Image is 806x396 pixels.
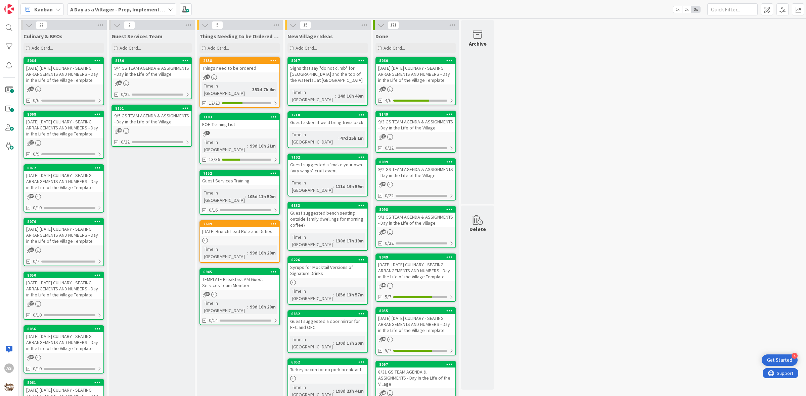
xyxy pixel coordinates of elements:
[200,170,279,176] div: 7152
[200,221,279,227] div: 2689
[375,307,456,355] a: 8055[DATE] [DATE] CULINARY - SEATING ARRANGEMENTS AND NUMBERS - Day in the Life of the Village Te...
[288,58,367,64] div: 8017
[121,138,130,146] span: 0/22
[24,332,103,353] div: [DATE] [DATE] CULINARY - SEATING ARRANGEMENTS AND NUMBERS - Day in the Life of the Village Template
[200,114,279,120] div: 7103
[336,92,365,100] div: 14d 16h 49m
[288,257,367,278] div: 6226Syrups for Mocktail Versions of Signature Drinks
[112,64,191,78] div: 9/4 GS TEAM AGENDA & ASSIGNMENTS - Day in the Life of the Village
[115,106,191,111] div: 8151
[208,45,229,51] span: Add Card...
[200,269,279,275] div: 6945
[24,117,103,138] div: [DATE] [DATE] CULINARY - SEATING ARRANGEMENTS AND NUMBERS - Day in the Life of the Village Template
[290,131,338,146] div: Time in [GEOGRAPHIC_DATA]
[379,362,455,367] div: 8097
[200,227,279,236] div: [DATE] Brunch Lead Role and Duties
[27,273,103,278] div: 8050
[203,171,279,176] div: 7152
[24,225,103,245] div: [DATE] [DATE] CULINARY - SEATING ARRANGEMENTS AND NUMBERS - Day in the Life of the Village Template
[296,45,317,51] span: Add Card...
[376,207,455,227] div: 80989/1 GS TEAM AGENDA & ASSIGNMENTS - Day in the Life of the Village
[288,58,367,84] div: 8017Signs that say "do not climb" for [GEOGRAPHIC_DATA] and the top of the waterfall at [GEOGRAPH...
[288,257,367,263] div: 6226
[382,134,386,138] span: 21
[287,111,368,148] a: 7718Guest asked if we'd bring trivia backTime in [GEOGRAPHIC_DATA]:47d 15h 1m
[767,357,792,363] div: Get Started
[382,229,386,234] span: 29
[30,87,34,91] span: 41
[792,353,798,359] div: 4
[379,160,455,164] div: 8099
[206,74,210,79] span: 4
[118,80,122,85] span: 21
[24,58,103,84] div: 8064[DATE] [DATE] CULINARY - SEATING ARRANGEMENTS AND NUMBERS - Day in the Life of the Village Te...
[469,225,486,233] div: Delete
[24,165,103,171] div: 8072
[288,154,367,160] div: 7102
[382,390,386,395] span: 29
[290,179,333,194] div: Time in [GEOGRAPHIC_DATA]
[385,145,394,152] span: 0/22
[376,207,455,213] div: 8098
[118,128,122,132] span: 18
[379,207,455,212] div: 8098
[376,213,455,227] div: 9/1 GS TEAM AGENDA & ASSIGNMENTS - Day in the Life of the Village
[120,45,141,51] span: Add Card...
[200,275,279,290] div: TEMPLATE Breakfast AM Guest Services Team Member
[111,57,192,99] a: 81509/4 GS TEAM AGENDA & ASSIGNMENTS - Day in the Life of the Village0/22
[200,58,279,72] div: 2858Things need to be ordered
[33,365,42,372] span: 0/10
[288,112,367,118] div: 7718
[245,193,246,200] span: :
[385,97,391,104] span: 4/6
[24,326,103,353] div: 8056[DATE] [DATE] CULINARY - SEATING ARRANGEMENTS AND NUMBERS - Day in the Life of the Village Te...
[376,165,455,180] div: 9/2 GS TEAM AGENDA & ASSIGNMENTS - Day in the Life of the Village
[111,33,163,40] span: Guest Services Team
[376,361,455,367] div: 8097
[248,249,277,257] div: 99d 16h 20m
[288,112,367,127] div: 7718Guest asked if we'd bring trivia back
[112,105,191,126] div: 81519/5 GS TEAM AGENDA & ASSIGNMENTS - Day in the Life of the Village
[24,58,103,64] div: 8064
[199,113,280,164] a: 7103FOH Training ListTime in [GEOGRAPHIC_DATA]:99d 16h 21m13/36
[376,117,455,132] div: 9/3 GS TEAM AGENDA & ASSIGNMENTS - Day in the Life of the Village
[206,292,210,296] span: 37
[33,204,42,211] span: 0/10
[27,166,103,170] div: 8072
[248,303,277,310] div: 99d 16h 20m
[200,114,279,129] div: 7103FOH Training List
[24,272,103,278] div: 8050
[33,97,39,104] span: 0/6
[111,105,192,147] a: 81519/5 GS TEAM AGENDA & ASSIGNMENTS - Day in the Life of the Village0/22
[376,64,455,84] div: [DATE] [DATE] CULINARY - SEATING ARRANGEMENTS AND NUMBERS - Day in the Life of the Village Template
[375,57,456,105] a: 8060[DATE] [DATE] CULINARY - SEATING ARRANGEMENTS AND NUMBERS - Day in the Life of the Village Te...
[376,361,455,388] div: 80978/31 GS TEAM AGENDA & ASSIGNMENTS - Day in the Life of the Village
[24,278,103,299] div: [DATE] [DATE] CULINARY - SEATING ARRANGEMENTS AND NUMBERS - Day in the Life of the Village Template
[288,203,367,229] div: 6833Guest suggested bench seating outside family dwellings for morning coffee\
[288,359,367,365] div: 6052
[288,317,367,332] div: Guest suggested a door mirror for FFC and OFC
[385,240,394,247] span: 0/22
[200,176,279,185] div: Guest Services Training
[70,6,190,13] b: A Day as a Villager - Prep, Implement and Execute
[335,92,336,100] span: :
[24,325,104,374] a: 8056[DATE] [DATE] CULINARY - SEATING ARRANGEMENTS AND NUMBERS - Day in the Life of the Village Te...
[30,140,34,145] span: 37
[290,233,333,248] div: Time in [GEOGRAPHIC_DATA]
[30,194,34,198] span: 37
[199,170,280,215] a: 7152Guest Services TrainingTime in [GEOGRAPHIC_DATA]:105d 11h 50m0/16
[246,193,277,200] div: 105d 11h 50m
[209,317,218,324] span: 0/14
[375,111,456,153] a: 81499/3 GS TEAM AGENDA & ASSIGNMENTS - Day in the Life of the Village0/22
[339,134,365,142] div: 47d 15h 1m
[376,254,455,281] div: 8049[DATE] [DATE] CULINARY - SEATING ARRANGEMENTS AND NUMBERS - Day in the Life of the Village Te...
[288,359,367,374] div: 6052Turkey bacon for no pork breakfast
[382,87,386,91] span: 41
[291,113,367,117] div: 7718
[379,58,455,63] div: 8060
[24,111,104,159] a: 8068[DATE] [DATE] CULINARY - SEATING ARRANGEMENTS AND NUMBERS - Day in the Life of the Village Te...
[34,5,53,13] span: Kanban
[290,89,335,103] div: Time in [GEOGRAPHIC_DATA]
[247,142,248,150] span: :
[247,249,248,257] span: :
